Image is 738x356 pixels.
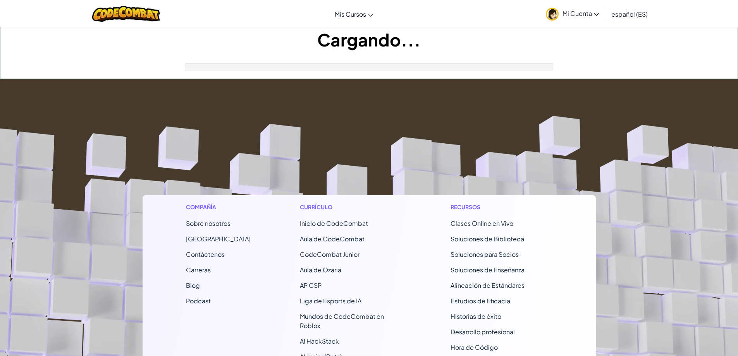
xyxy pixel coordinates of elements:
[186,203,251,211] h1: Compañía
[451,219,513,227] a: Clases Online en Vivo
[0,28,738,52] h1: Cargando...
[335,10,366,18] span: Mis Cursos
[331,3,377,24] a: Mis Cursos
[542,2,603,26] a: Mi Cuenta
[186,297,211,305] a: Podcast
[451,343,498,351] a: Hora de Código
[451,250,519,258] a: Soluciones para Socios
[563,9,599,17] span: Mi Cuenta
[451,266,525,274] a: Soluciones de Enseñanza
[300,235,365,243] a: Aula de CodeCombat
[186,219,231,227] a: Sobre nosotros
[186,266,211,274] a: Carreras
[186,250,225,258] span: Contáctenos
[300,219,368,227] span: Inicio de CodeCombat
[300,266,341,274] a: Aula de Ozaria
[186,235,251,243] a: [GEOGRAPHIC_DATA]
[611,10,648,18] span: español (ES)
[546,8,559,21] img: avatar
[451,328,515,336] a: Desarrollo profesional
[451,281,525,289] a: Alineación de Estándares
[451,312,501,320] a: Historias de éxito
[300,250,360,258] a: CodeCombat Junior
[451,297,510,305] a: Estudios de Eficacia
[300,203,402,211] h1: Currículo
[300,297,361,305] a: Liga de Esports de IA
[607,3,652,24] a: español (ES)
[300,312,384,330] a: Mundos de CodeCombat en Roblox
[92,6,160,22] img: CodeCombat logo
[300,337,339,345] a: AI HackStack
[186,281,200,289] a: Blog
[451,203,552,211] h1: Recursos
[300,281,322,289] a: AP CSP
[451,235,524,243] a: Soluciones de Biblioteca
